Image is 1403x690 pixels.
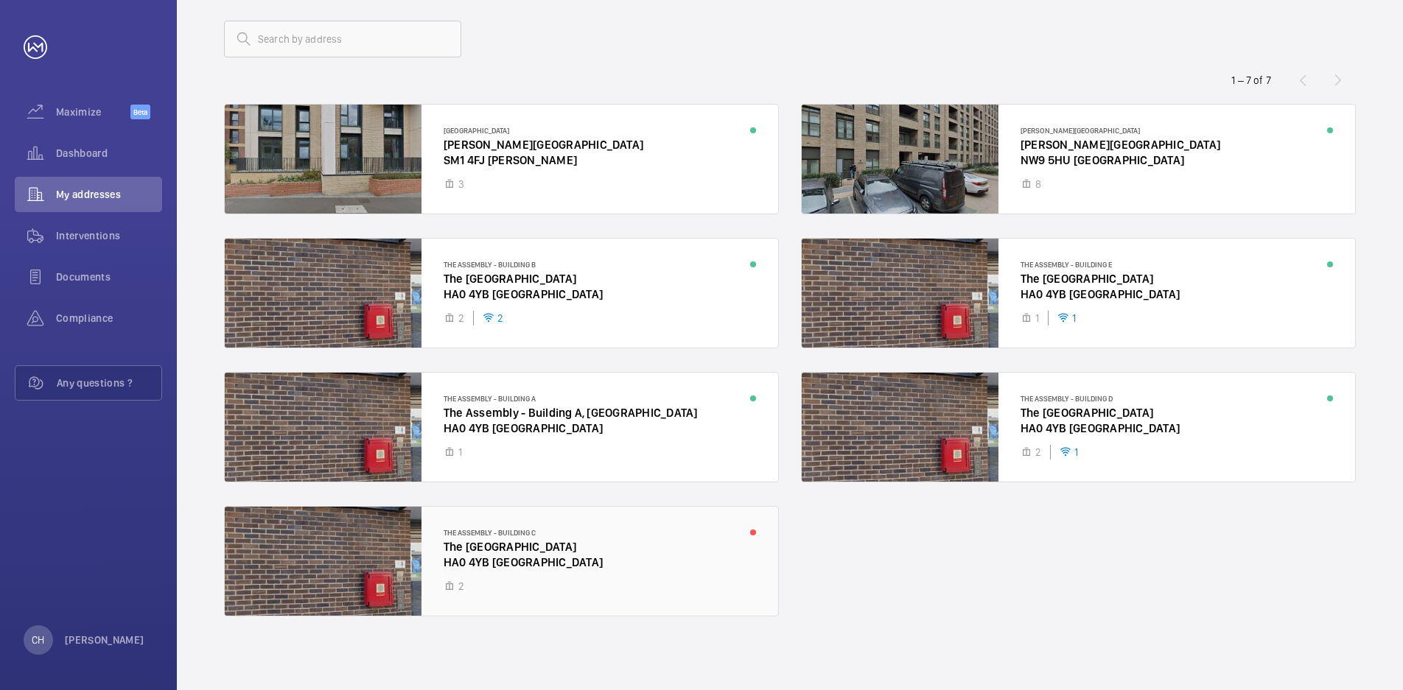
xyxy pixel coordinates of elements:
p: [PERSON_NAME] [65,633,144,647]
div: 1 – 7 of 7 [1231,73,1271,88]
span: Any questions ? [57,376,161,390]
span: Beta [130,105,150,119]
span: Compliance [56,311,162,325]
span: Dashboard [56,146,162,161]
span: My addresses [56,187,162,202]
input: Search by address [224,21,461,57]
span: Maximize [56,105,130,119]
span: Interventions [56,228,162,243]
span: Documents [56,270,162,284]
p: CH [32,633,44,647]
